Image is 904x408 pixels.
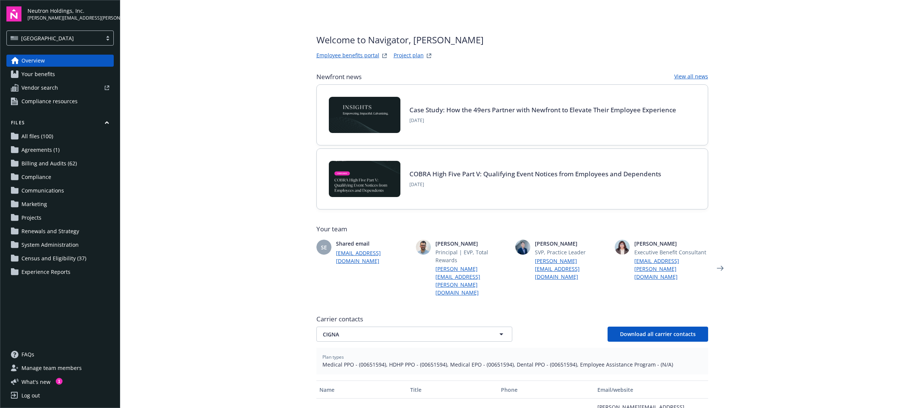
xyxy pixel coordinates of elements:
[435,265,509,296] a: [PERSON_NAME][EMAIL_ADDRESS][PERSON_NAME][DOMAIN_NAME]
[21,252,86,264] span: Census and Eligibility (37)
[409,105,676,114] a: Case Study: How the 49ers Partner with Newfront to Elevate Their Employee Experience
[21,390,40,402] div: Log out
[6,362,114,374] a: Manage team members
[416,240,431,255] img: photo
[316,327,512,342] button: CIGNA
[6,157,114,170] a: Billing and Audits (62)
[322,354,702,361] span: Plan types
[620,330,696,338] span: Download all carrier contacts
[634,248,708,256] span: Executive Benefit Consultant
[634,240,708,248] span: [PERSON_NAME]
[21,185,64,197] span: Communications
[714,262,726,274] a: Next
[380,51,389,60] a: striveWebsite
[21,82,58,94] span: Vendor search
[608,327,708,342] button: Download all carrier contacts
[615,240,630,255] img: photo
[6,68,114,80] a: Your benefits
[21,212,41,224] span: Projects
[27,15,114,21] span: [PERSON_NAME][EMAIL_ADDRESS][PERSON_NAME][DOMAIN_NAME]
[6,252,114,264] a: Census and Eligibility (37)
[21,198,47,210] span: Marketing
[21,144,60,156] span: Agreements (1)
[6,185,114,197] a: Communications
[501,386,591,394] div: Phone
[11,34,98,42] span: [GEOGRAPHIC_DATA]
[409,117,676,124] span: [DATE]
[6,144,114,156] a: Agreements (1)
[535,248,609,256] span: SVP, Practice Leader
[634,257,708,281] a: [EMAIL_ADDRESS][PERSON_NAME][DOMAIN_NAME]
[316,51,379,60] a: Employee benefits portal
[6,6,21,21] img: navigator-logo.svg
[323,330,479,338] span: CIGNA
[410,386,495,394] div: Title
[21,55,45,67] span: Overview
[21,68,55,80] span: Your benefits
[409,170,661,178] a: COBRA High Five Part V: Qualifying Event Notices from Employees and Dependents
[316,380,407,399] button: Name
[498,380,594,399] button: Phone
[6,378,63,386] button: What's new1
[21,266,70,278] span: Experience Reports
[27,6,114,21] button: Neutron Holdings, Inc.[PERSON_NAME][EMAIL_ADDRESS][PERSON_NAME][DOMAIN_NAME]
[336,240,410,248] span: Shared email
[329,97,400,133] img: Card Image - INSIGHTS copy.png
[21,157,77,170] span: Billing and Audits (62)
[321,243,327,251] span: SE
[21,362,82,374] span: Manage team members
[21,130,53,142] span: All files (100)
[21,95,78,107] span: Compliance resources
[322,361,702,368] span: Medical PPO - (00651594), HDHP PPO - (00651594), Medical EPO - (00651594), Dental PPO - (00651594...
[597,386,705,394] div: Email/website
[316,72,362,81] span: Newfront news
[319,386,404,394] div: Name
[535,240,609,248] span: [PERSON_NAME]
[27,7,114,15] span: Neutron Holdings, Inc.
[394,51,424,60] a: Project plan
[535,257,609,281] a: [PERSON_NAME][EMAIL_ADDRESS][DOMAIN_NAME]
[21,171,51,183] span: Compliance
[409,181,661,188] span: [DATE]
[435,248,509,264] span: Principal | EVP, Total Rewards
[6,225,114,237] a: Renewals and Strategy
[21,225,79,237] span: Renewals and Strategy
[6,55,114,67] a: Overview
[21,378,50,386] span: What ' s new
[6,266,114,278] a: Experience Reports
[6,82,114,94] a: Vendor search
[435,240,509,248] span: [PERSON_NAME]
[6,95,114,107] a: Compliance resources
[21,34,74,42] span: [GEOGRAPHIC_DATA]
[6,348,114,361] a: FAQs
[21,239,79,251] span: System Administration
[316,225,708,234] span: Your team
[316,33,484,47] span: Welcome to Navigator , [PERSON_NAME]
[329,161,400,197] img: BLOG-Card Image - Compliance - COBRA High Five Pt 5 - 09-11-25.jpg
[336,249,410,265] a: [EMAIL_ADDRESS][DOMAIN_NAME]
[316,315,708,324] span: Carrier contacts
[407,380,498,399] button: Title
[6,198,114,210] a: Marketing
[56,378,63,385] div: 1
[6,119,114,129] button: Files
[6,212,114,224] a: Projects
[674,72,708,81] a: View all news
[515,240,530,255] img: photo
[6,130,114,142] a: All files (100)
[6,171,114,183] a: Compliance
[594,380,708,399] button: Email/website
[6,239,114,251] a: System Administration
[425,51,434,60] a: projectPlanWebsite
[21,348,34,361] span: FAQs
